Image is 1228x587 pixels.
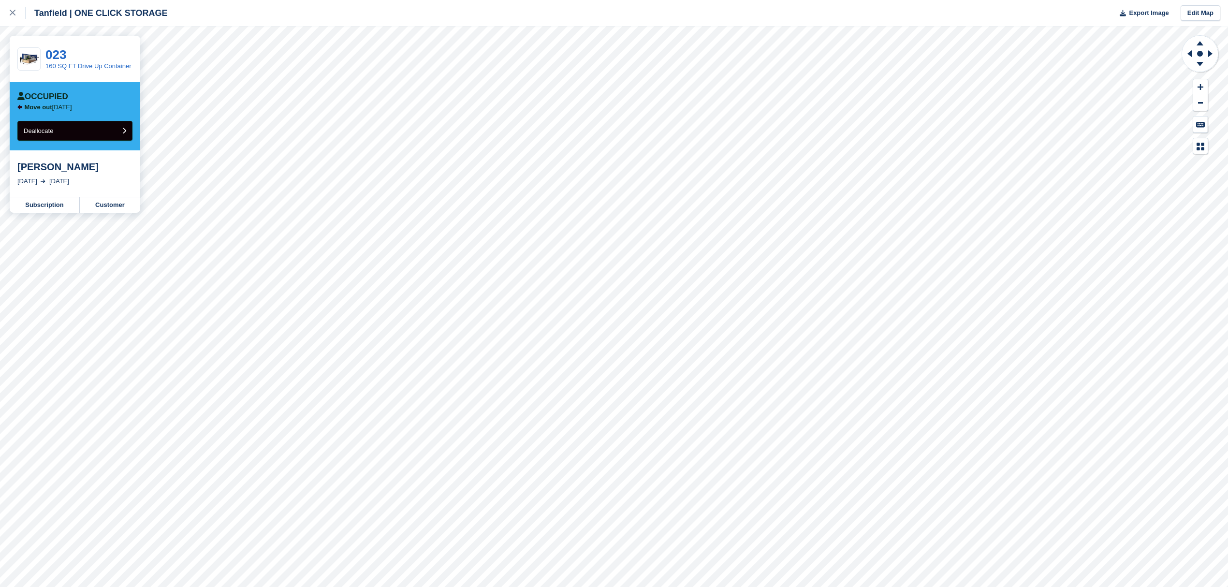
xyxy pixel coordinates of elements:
[17,104,22,110] img: arrow-left-icn-90495f2de72eb5bd0bd1c3c35deca35cc13f817d75bef06ecd7c0b315636ce7e.svg
[10,197,80,213] a: Subscription
[17,176,37,186] div: [DATE]
[17,121,132,141] button: Deallocate
[1114,5,1169,21] button: Export Image
[26,7,167,19] div: Tanfield | ONE CLICK STORAGE
[24,127,53,134] span: Deallocate
[1193,117,1208,132] button: Keyboard Shortcuts
[45,47,66,62] a: 023
[41,179,45,183] img: arrow-right-light-icn-cde0832a797a2874e46488d9cf13f60e5c3a73dbe684e267c42b8395dfbc2abf.svg
[25,103,52,111] span: Move out
[25,103,72,111] p: [DATE]
[17,161,132,173] div: [PERSON_NAME]
[18,51,40,68] img: 20-ft-container%20(43).jpg
[17,92,68,102] div: Occupied
[1193,79,1208,95] button: Zoom In
[45,62,132,70] a: 160 SQ FT Drive Up Container
[80,197,140,213] a: Customer
[49,176,69,186] div: [DATE]
[1193,95,1208,111] button: Zoom Out
[1193,138,1208,154] button: Map Legend
[1181,5,1220,21] a: Edit Map
[1129,8,1169,18] span: Export Image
